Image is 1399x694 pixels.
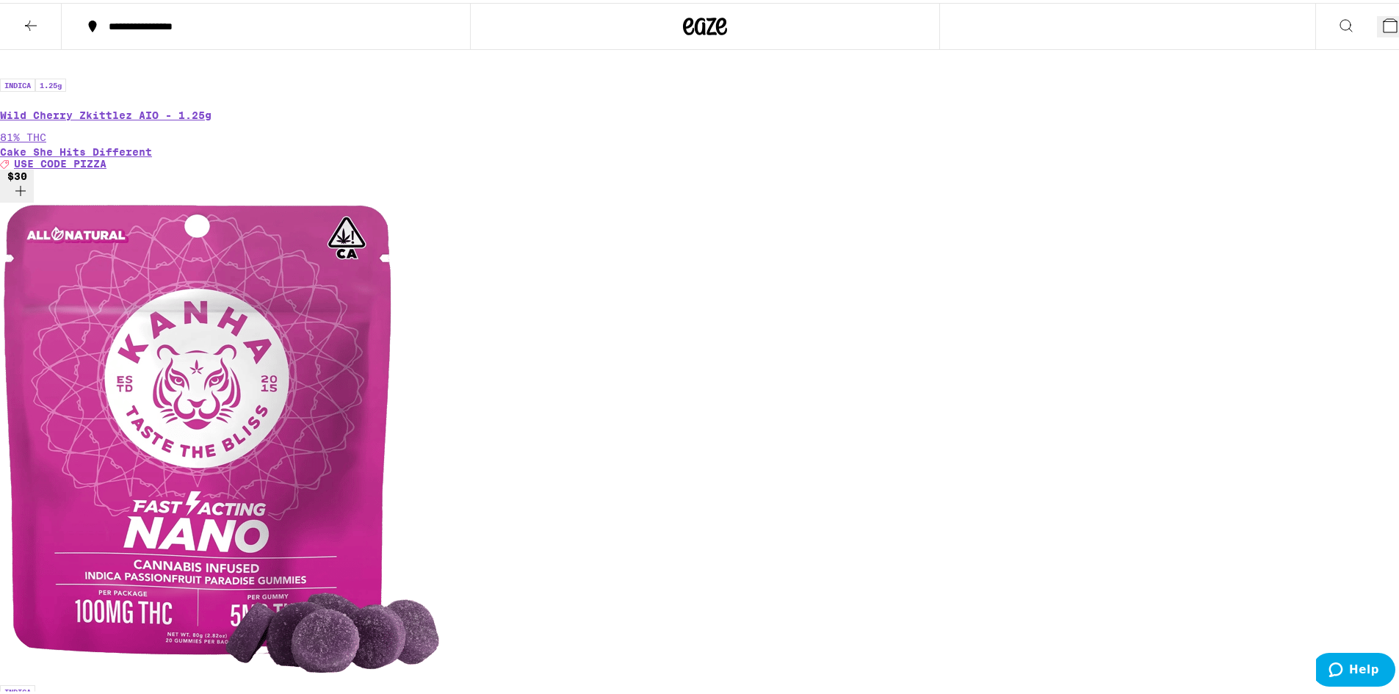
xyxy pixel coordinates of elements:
span: USE CODE PIZZA [14,155,106,167]
iframe: Opens a widget where you can find more information [1316,650,1395,687]
span: $30 [7,167,27,179]
p: 1.25g [35,76,66,89]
